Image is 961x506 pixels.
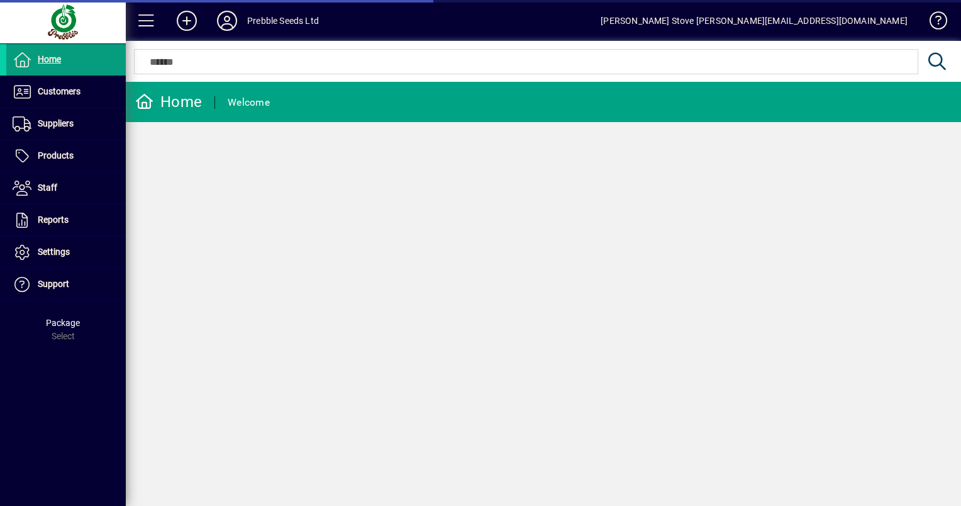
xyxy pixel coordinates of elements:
[38,215,69,225] span: Reports
[920,3,945,43] a: Knowledge Base
[46,318,80,328] span: Package
[6,140,126,172] a: Products
[38,279,69,289] span: Support
[207,9,247,32] button: Profile
[38,86,81,96] span: Customers
[6,269,126,300] a: Support
[135,92,202,112] div: Home
[247,11,319,31] div: Prebble Seeds Ltd
[6,108,126,140] a: Suppliers
[601,11,908,31] div: [PERSON_NAME] Stove [PERSON_NAME][EMAIL_ADDRESS][DOMAIN_NAME]
[38,247,70,257] span: Settings
[6,172,126,204] a: Staff
[38,150,74,160] span: Products
[38,183,57,193] span: Staff
[6,76,126,108] a: Customers
[167,9,207,32] button: Add
[38,118,74,128] span: Suppliers
[228,93,270,113] div: Welcome
[38,54,61,64] span: Home
[6,237,126,268] a: Settings
[6,205,126,236] a: Reports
